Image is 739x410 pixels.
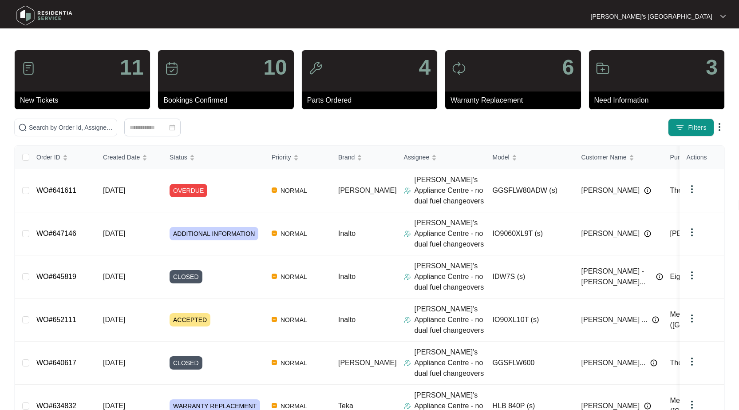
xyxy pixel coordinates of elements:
img: Info icon [644,402,651,410]
p: Bookings Confirmed [163,95,293,106]
p: 6 [562,57,574,78]
img: Assigner Icon [404,359,411,366]
span: ACCEPTED [170,313,210,326]
span: Purchased From [670,152,716,162]
p: [PERSON_NAME]'s Appliance Centre - no dual fuel changeovers [415,261,486,293]
img: dropdown arrow [687,356,697,367]
span: NORMAL [277,314,311,325]
td: GGSFLW600 [486,342,574,385]
img: Assigner Icon [404,273,411,280]
img: Info icon [656,273,663,280]
p: 3 [706,57,718,78]
img: Info icon [644,230,651,237]
td: IDW7S (s) [486,255,574,299]
img: Assigner Icon [404,230,411,237]
button: filter iconFilters [668,119,714,136]
span: Status [170,152,187,162]
td: IO90XL10T (s) [486,299,574,342]
span: [PERSON_NAME] [338,187,397,194]
span: Created Date [103,152,140,162]
img: Info icon [652,316,659,323]
span: ADDITIONAL INFORMATION [170,227,258,240]
p: 10 [263,57,287,78]
span: Teka [338,402,353,410]
span: OVERDUE [170,184,207,197]
span: Filters [688,123,707,132]
img: Vercel Logo [272,231,277,236]
a: WO#645819 [36,273,76,280]
img: Vercel Logo [272,360,277,365]
a: WO#652111 [36,316,76,323]
img: Info icon [650,359,657,366]
th: Assignee [397,146,486,169]
span: Priority [272,152,291,162]
input: Search by Order Id, Assignee Name, Customer Name, Brand and Model [29,123,113,132]
a: WO#634832 [36,402,76,410]
p: [PERSON_NAME]'s Appliance Centre - no dual fuel changeovers [415,304,486,336]
img: Info icon [644,187,651,194]
span: [PERSON_NAME] [581,228,640,239]
span: [DATE] [103,273,125,280]
img: icon [165,61,179,76]
img: dropdown arrow [687,399,697,410]
img: icon [308,61,323,76]
p: Warranty Replacement [451,95,581,106]
th: Model [486,146,574,169]
span: [PERSON_NAME] [670,230,729,237]
img: dropdown arrow [687,313,697,324]
span: Assignee [404,152,430,162]
span: Customer Name [581,152,627,162]
span: [PERSON_NAME] [338,359,397,366]
td: IO9060XL9T (s) [486,212,574,255]
span: [PERSON_NAME] [581,185,640,196]
span: [DATE] [103,316,125,323]
img: Vercel Logo [272,274,277,279]
img: dropdown arrow [687,270,697,281]
img: icon [21,61,36,76]
span: NORMAL [277,185,311,196]
img: Vercel Logo [272,187,277,193]
a: WO#641611 [36,187,76,194]
img: Assigner Icon [404,187,411,194]
p: [PERSON_NAME]'s Appliance Centre - no dual fuel changeovers [415,175,486,207]
span: The Good Guys [670,359,720,366]
img: Assigner Icon [404,316,411,323]
span: [DATE] [103,230,125,237]
th: Created Date [96,146,162,169]
span: NORMAL [277,271,311,282]
span: [PERSON_NAME] - [PERSON_NAME]... [581,266,652,287]
span: [PERSON_NAME] ... [581,314,648,325]
span: [PERSON_NAME]... [581,358,646,368]
span: Inalto [338,316,356,323]
th: Order ID [29,146,96,169]
img: icon [452,61,466,76]
p: 4 [419,57,431,78]
p: 11 [120,57,143,78]
img: filter icon [676,123,684,132]
p: Need Information [594,95,724,106]
span: Model [493,152,510,162]
p: Parts Ordered [307,95,437,106]
a: WO#640617 [36,359,76,366]
p: [PERSON_NAME]'s [GEOGRAPHIC_DATA] [591,12,712,21]
span: NORMAL [277,228,311,239]
td: GGSFLW80ADW (s) [486,169,574,212]
img: Assigner Icon [404,402,411,410]
span: CLOSED [170,356,202,370]
img: dropdown arrow [687,227,697,238]
p: [PERSON_NAME]'s Appliance Centre - no dual fuel changeovers [415,347,486,379]
span: Order ID [36,152,60,162]
span: Inalto [338,273,356,280]
img: search-icon [18,123,27,132]
img: dropdown arrow [714,122,725,132]
img: Vercel Logo [272,317,277,322]
span: Inalto [338,230,356,237]
span: [DATE] [103,187,125,194]
span: Eight Homes [670,273,711,280]
th: Priority [265,146,331,169]
p: [PERSON_NAME]'s Appliance Centre - no dual fuel changeovers [415,218,486,250]
span: [DATE] [103,359,125,366]
span: Brand [338,152,355,162]
span: NORMAL [277,358,311,368]
img: icon [596,61,610,76]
